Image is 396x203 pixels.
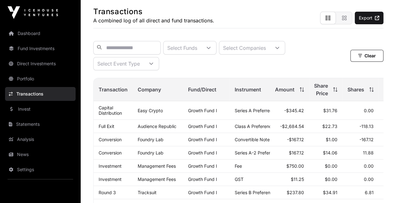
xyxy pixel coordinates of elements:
iframe: Chat Widget [364,173,396,203]
img: Icehouse Ventures Logo [8,6,58,19]
a: Growth Fund I [188,177,217,182]
span: $31.76 [323,108,337,113]
a: Portfolio [5,72,76,86]
span: $14.06 [323,150,337,155]
p: Management Fees [138,163,178,169]
a: Growth Fund I [188,150,217,155]
span: Fee [235,163,242,169]
span: 0.00 [364,163,374,169]
span: -118.13 [359,124,374,129]
a: Conversion [99,150,122,155]
a: Foundry Lab [138,137,164,142]
a: Investment [99,177,122,182]
a: Export [355,12,383,24]
a: Audience Republic [138,124,176,129]
div: Select Companies [219,41,270,54]
span: Series A-2 Preferred Stock [235,150,290,155]
a: Direct Investments [5,57,76,71]
a: Dashboard [5,26,76,40]
h1: Transactions [93,7,214,17]
span: Instrument [235,86,261,93]
td: -$345.42 [270,101,309,120]
a: Transactions [5,87,76,101]
a: Growth Fund I [188,190,217,195]
a: Growth Fund I [188,108,217,113]
div: Select Event Type [94,57,144,70]
span: Convertible Note ([DATE]) [235,137,289,142]
a: Settings [5,163,76,177]
td: -$2,684.54 [270,120,309,133]
a: Foundry Lab [138,150,164,155]
a: Conversion [99,137,122,142]
td: $167.12 [270,146,309,159]
span: Fund/Direct [188,86,216,93]
span: GST [235,177,244,182]
span: 11.88 [363,150,374,155]
p: Management Fees [138,177,178,182]
span: 0.00 [364,177,374,182]
td: $11.25 [270,173,309,186]
a: Fund Investments [5,42,76,55]
span: Class A Preference Shares [235,124,290,129]
a: Analysis [5,132,76,146]
span: Series A Preferred Share [235,108,286,113]
a: Round 3 [99,190,116,195]
span: Amount [275,86,295,93]
td: $750.00 [270,159,309,173]
a: Growth Fund I [188,163,217,169]
div: Select Funds [164,41,201,54]
span: $1.00 [326,137,337,142]
span: Share Price [314,82,328,97]
a: Growth Fund I [188,124,217,129]
a: Invest [5,102,76,116]
a: Growth Fund I [188,137,217,142]
span: $34.91 [323,190,337,195]
p: A combined log of all direct and fund transactions. [93,17,214,24]
a: Investment [99,163,122,169]
span: 0.00 [364,108,374,113]
td: -$167.12 [270,133,309,146]
span: $0.00 [325,177,337,182]
span: -167.12 [359,137,374,142]
span: Shares [347,86,364,93]
span: Series B Preference Shares [235,190,291,195]
a: News [5,148,76,161]
span: $0.00 [325,163,337,169]
a: Capital Distribution [99,105,122,116]
td: $237.80 [270,186,309,199]
a: Statements [5,117,76,131]
a: Full Exit [99,124,114,129]
span: $22.73 [322,124,337,129]
a: Tracksuit [138,190,157,195]
button: Clear [350,50,383,62]
a: Easy Crypto [138,108,163,113]
span: Transaction [99,86,128,93]
span: Company [138,86,161,93]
